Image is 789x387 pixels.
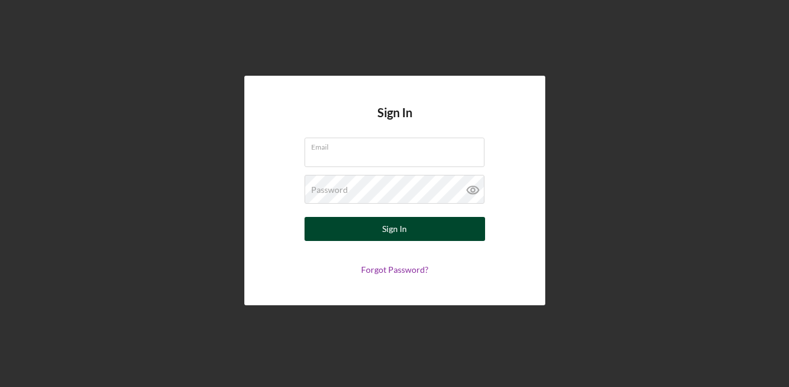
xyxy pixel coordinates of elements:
[305,217,485,241] button: Sign In
[361,264,429,275] a: Forgot Password?
[311,138,484,151] label: Email
[382,217,407,241] div: Sign In
[311,185,348,195] label: Password
[377,106,412,138] h4: Sign In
